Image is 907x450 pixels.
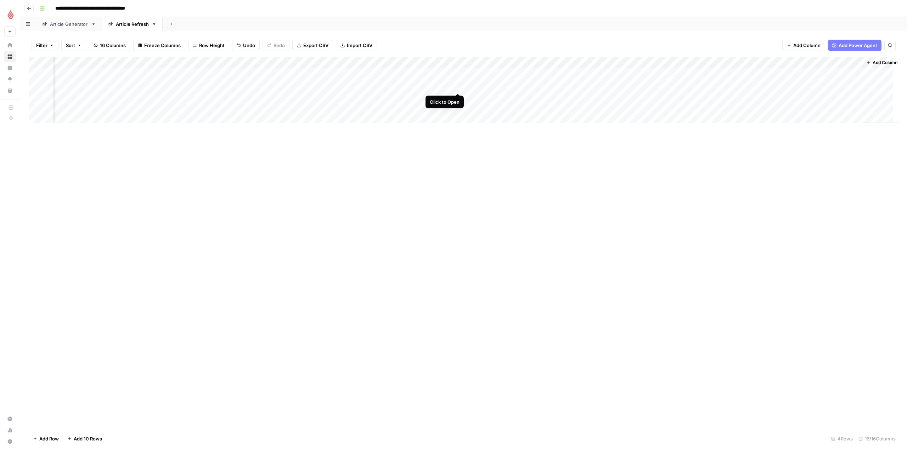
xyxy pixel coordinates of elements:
a: Home [4,40,16,51]
span: Add Row [39,435,59,442]
button: Undo [232,40,260,51]
div: 16/16 Columns [856,433,898,444]
a: Article Generator [36,17,102,31]
span: Add Power Agent [839,42,877,49]
div: Article Refresh [116,21,149,28]
button: Add Power Agent [828,40,881,51]
span: Add Column [873,59,897,66]
button: Redo [263,40,289,51]
a: Insights [4,62,16,74]
button: Filter [32,40,58,51]
a: Settings [4,413,16,425]
button: Workspace: Lightspeed [4,6,16,23]
a: Opportunities [4,74,16,85]
span: Undo [243,42,255,49]
button: Add 10 Rows [63,433,106,444]
span: Sort [66,42,75,49]
button: Help + Support [4,436,16,447]
button: 16 Columns [89,40,130,51]
button: Freeze Columns [133,40,185,51]
span: Freeze Columns [144,42,181,49]
span: Import CSV [347,42,372,49]
button: Import CSV [336,40,377,51]
span: 16 Columns [100,42,126,49]
span: Add 10 Rows [74,435,102,442]
button: Export CSV [292,40,333,51]
a: Browse [4,51,16,62]
a: Usage [4,425,16,436]
img: Lightspeed Logo [4,8,17,21]
div: Article Generator [50,21,88,28]
button: Row Height [188,40,229,51]
div: 4 Rows [828,433,856,444]
span: Add Column [793,42,821,49]
span: Row Height [199,42,225,49]
span: Redo [274,42,285,49]
button: Add Row [29,433,63,444]
button: Add Column [782,40,825,51]
button: Add Column [863,58,900,67]
span: Filter [36,42,47,49]
button: Sort [61,40,86,51]
a: Your Data [4,85,16,96]
a: Article Refresh [102,17,163,31]
span: Export CSV [303,42,328,49]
